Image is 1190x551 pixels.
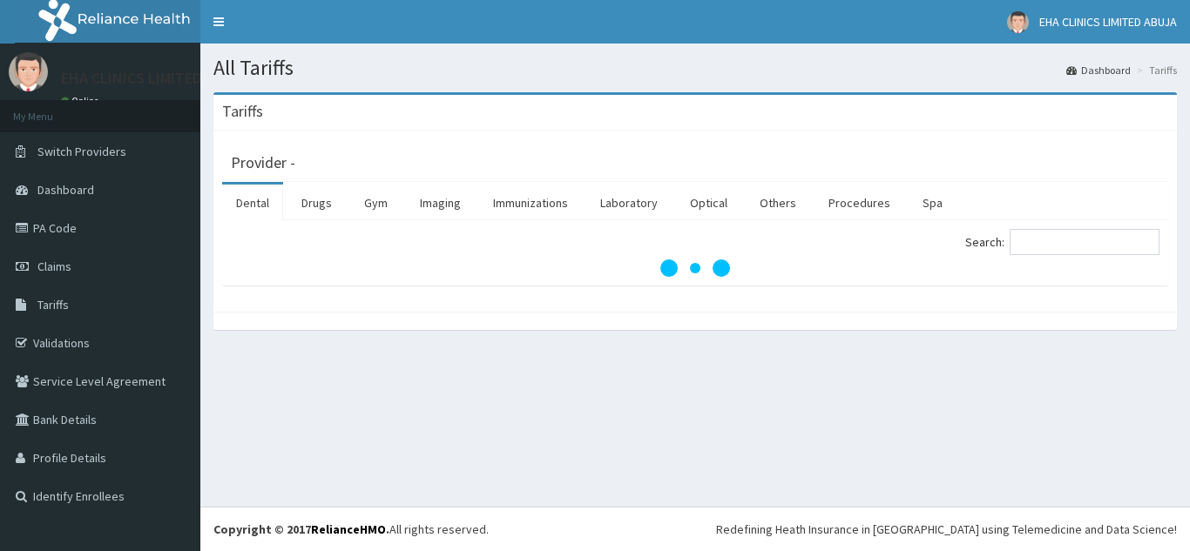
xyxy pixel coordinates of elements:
[37,259,71,274] span: Claims
[231,155,295,171] h3: Provider -
[350,185,402,221] a: Gym
[222,185,283,221] a: Dental
[213,521,389,537] strong: Copyright © 2017 .
[37,297,69,312] span: Tariffs
[37,144,126,159] span: Switch Providers
[37,182,94,198] span: Dashboard
[1133,63,1177,77] li: Tariffs
[586,185,672,221] a: Laboratory
[746,185,810,221] a: Others
[660,233,730,303] svg: audio-loading
[1066,63,1131,77] a: Dashboard
[479,185,582,221] a: Immunizations
[1010,229,1160,255] input: Search:
[213,57,1177,79] h1: All Tariffs
[909,185,957,221] a: Spa
[406,185,475,221] a: Imaging
[716,521,1177,538] div: Redefining Heath Insurance in [GEOGRAPHIC_DATA] using Telemedicine and Data Science!
[200,507,1190,551] footer: All rights reserved.
[965,229,1160,255] label: Search:
[1039,14,1177,30] span: EHA CLINICS LIMITED ABUJA
[61,71,249,86] p: EHA CLINICS LIMITED ABUJA
[9,52,48,91] img: User Image
[676,185,741,221] a: Optical
[1007,11,1029,33] img: User Image
[222,104,263,119] h3: Tariffs
[311,521,386,537] a: RelianceHMO
[287,185,346,221] a: Drugs
[815,185,904,221] a: Procedures
[61,95,103,107] a: Online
